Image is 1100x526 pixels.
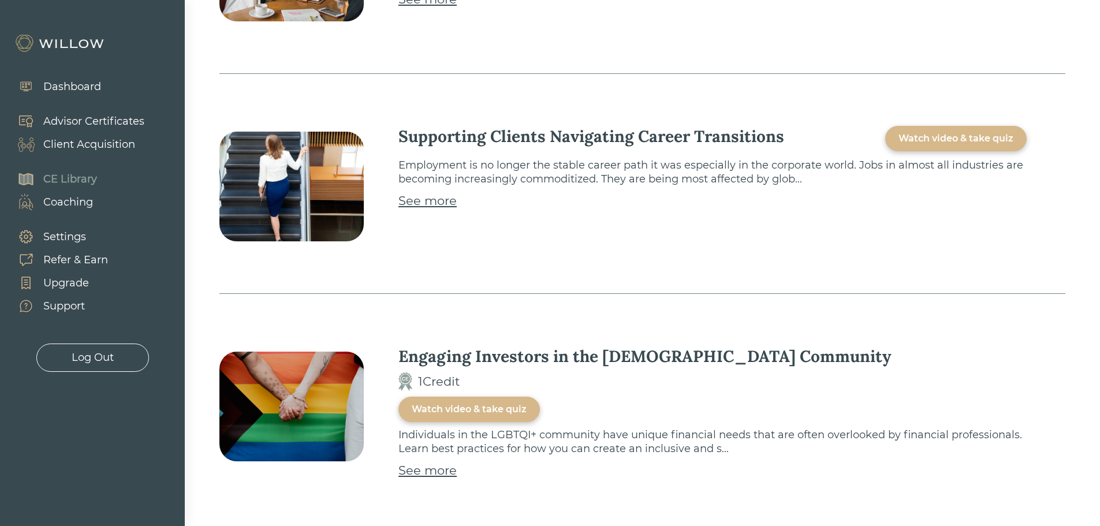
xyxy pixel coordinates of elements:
[398,158,1027,186] p: Employment is no longer the stable career path it was especially in the corporate world. Jobs in ...
[398,346,891,367] div: Engaging Investors in the [DEMOGRAPHIC_DATA] Community
[398,461,457,480] a: See more
[6,271,108,294] a: Upgrade
[43,252,108,268] div: Refer & Earn
[43,137,135,152] div: Client Acquisition
[43,275,89,291] div: Upgrade
[6,133,144,156] a: Client Acquisition
[6,110,144,133] a: Advisor Certificates
[412,402,527,416] div: Watch video & take quiz
[6,167,97,191] a: CE Library
[43,79,101,95] div: Dashboard
[72,350,114,365] div: Log Out
[6,191,97,214] a: Coaching
[398,192,457,210] a: See more
[43,195,93,210] div: Coaching
[43,171,97,187] div: CE Library
[43,229,86,245] div: Settings
[398,126,784,147] div: Supporting Clients Navigating Career Transitions
[43,114,144,129] div: Advisor Certificates
[418,372,460,391] div: 1 Credit
[6,75,101,98] a: Dashboard
[6,248,108,271] a: Refer & Earn
[14,34,107,53] img: Willow
[43,299,85,314] div: Support
[398,428,1027,456] p: Individuals in the LGBTQI+ community have unique financial needs that are often overlooked by fin...
[6,225,108,248] a: Settings
[898,132,1013,146] div: Watch video & take quiz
